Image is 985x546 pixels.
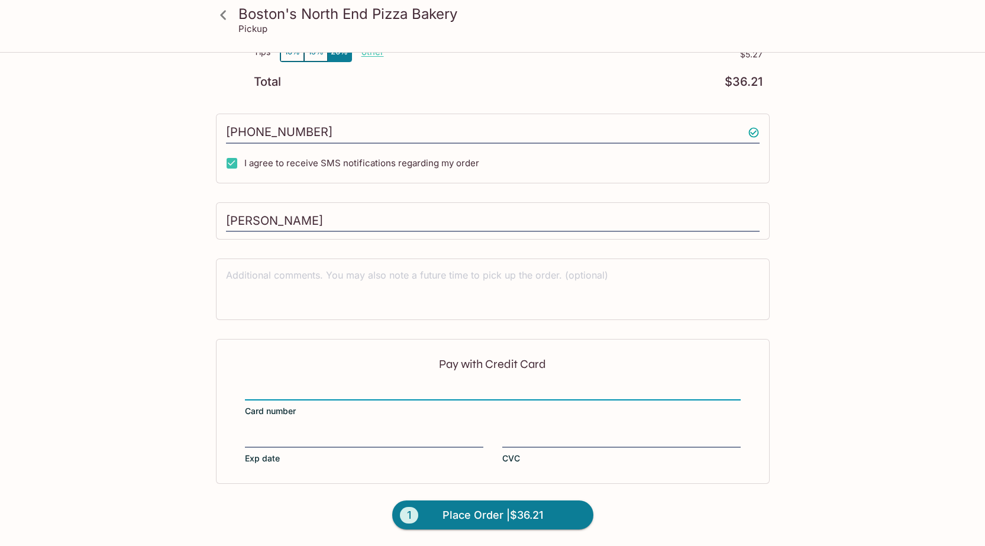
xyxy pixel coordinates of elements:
input: Enter phone number [226,121,760,144]
span: I agree to receive SMS notifications regarding my order [244,157,479,169]
h3: Boston's North End Pizza Bakery [238,5,767,23]
span: Exp date [245,453,280,464]
iframe: Secure card number input frame [245,385,741,398]
p: Pay with Credit Card [245,358,741,370]
button: 1Place Order |$36.21 [392,500,593,530]
span: Place Order | $36.21 [443,506,543,525]
p: $36.21 [725,76,763,88]
iframe: Secure expiration date input frame [245,432,483,445]
span: 1 [400,507,418,524]
p: $5.27 [384,50,763,59]
input: Enter first and last name [226,210,760,232]
p: Pickup [238,23,267,34]
iframe: Secure CVC input frame [502,432,741,445]
p: Total [254,76,281,88]
span: Card number [245,405,296,417]
span: CVC [502,453,520,464]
